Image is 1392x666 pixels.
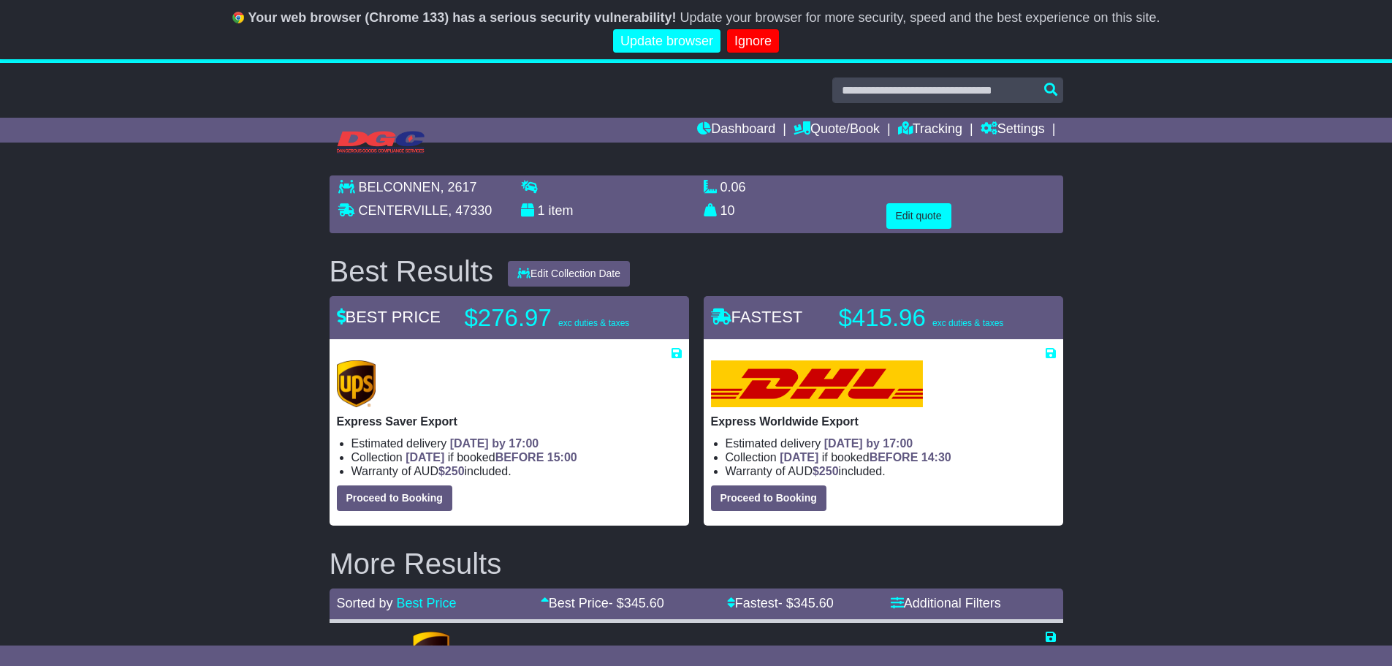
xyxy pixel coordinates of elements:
[248,10,677,25] b: Your web browser (Chrome 133) has a serious security vulnerability!
[813,465,839,477] span: $
[921,451,951,463] span: 14:30
[891,596,1001,610] a: Additional Filters
[839,303,1022,333] p: $415.96
[351,464,682,478] li: Warranty of AUD included.
[322,255,501,287] div: Best Results
[819,465,839,477] span: 250
[330,548,1063,580] h2: More Results
[726,464,1056,478] li: Warranty of AUD included.
[794,118,880,143] a: Quote/Book
[697,118,775,143] a: Dashboard
[337,596,393,610] span: Sorted by
[558,318,629,328] span: exc duties & taxes
[726,450,1056,464] li: Collection
[441,180,477,194] span: , 2617
[981,118,1045,143] a: Settings
[711,415,1056,428] p: Express Worldwide Export
[465,303,647,333] p: $276.97
[573,643,799,657] li: Estimated delivery
[824,437,913,450] span: [DATE] by 17:00
[359,180,441,194] span: BELCONNEN
[870,451,919,463] span: BEFORE
[448,203,492,218] span: , 47330
[337,308,441,326] span: BEST PRICE
[672,644,761,656] span: [DATE] by 17:00
[538,203,545,218] span: 1
[450,437,539,450] span: [DATE] by 17:00
[898,118,962,143] a: Tracking
[508,261,630,287] button: Edit Collection Date
[726,436,1056,450] li: Estimated delivery
[780,451,818,463] span: [DATE]
[780,451,951,463] span: if booked
[438,465,465,477] span: $
[351,450,682,464] li: Collection
[337,485,452,511] button: Proceed to Booking
[711,360,923,407] img: DHL: Express Worldwide Export
[711,308,803,326] span: FASTEST
[359,203,449,218] span: CENTERVILLE
[794,596,834,610] span: 345.60
[778,596,834,610] span: - $
[337,415,682,428] p: Express Saver Export
[495,451,544,463] span: BEFORE
[351,436,682,450] li: Estimated delivery
[680,10,1160,25] span: Update your browser for more security, speed and the best experience on this site.
[609,596,664,610] span: - $
[727,29,779,53] a: Ignore
[624,596,664,610] span: 345.60
[541,596,664,610] a: Best Price- $345.60
[445,465,465,477] span: 250
[547,451,577,463] span: 15:00
[720,180,746,194] span: 0.06
[406,451,444,463] span: [DATE]
[613,29,720,53] a: Update browser
[397,596,457,610] a: Best Price
[886,203,951,229] button: Edit quote
[711,485,826,511] button: Proceed to Booking
[727,596,834,610] a: Fastest- $345.60
[337,360,376,407] img: UPS (new): Express Saver Export
[720,203,735,218] span: 10
[549,203,574,218] span: item
[406,451,577,463] span: if booked
[932,318,1003,328] span: exc duties & taxes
